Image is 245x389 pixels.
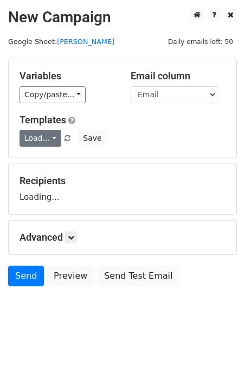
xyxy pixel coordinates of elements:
[164,37,237,46] a: Daily emails left: 50
[164,36,237,48] span: Daily emails left: 50
[8,8,237,27] h2: New Campaign
[20,70,114,82] h5: Variables
[8,266,44,286] a: Send
[20,86,86,103] a: Copy/paste...
[8,37,114,46] small: Google Sheet:
[20,175,225,203] div: Loading...
[20,231,225,243] h5: Advanced
[20,130,61,147] a: Load...
[97,266,179,286] a: Send Test Email
[20,114,66,126] a: Templates
[47,266,94,286] a: Preview
[20,175,225,187] h5: Recipients
[78,130,106,147] button: Save
[131,70,225,82] h5: Email column
[57,37,114,46] a: [PERSON_NAME]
